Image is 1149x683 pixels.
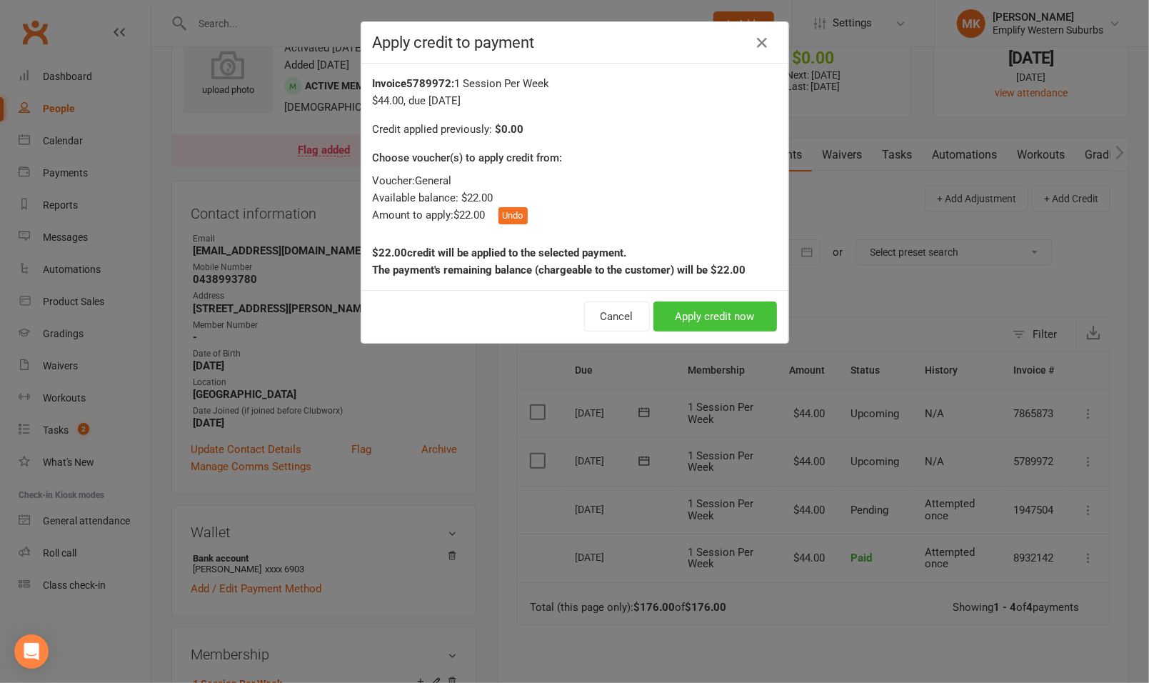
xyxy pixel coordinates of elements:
a: Close [751,31,774,54]
div: Credit applied previously: [373,121,777,138]
button: Cancel [584,301,650,331]
div: 1 Session Per Week $44.00 , due [DATE] [373,75,777,109]
div: Open Intercom Messenger [14,634,49,669]
h4: Apply credit to payment [373,34,777,51]
strong: Invoice 5789972 : [373,77,455,90]
strong: $22.00 credit will be applied to the selected payment. The payment's remaining balance (chargeabl... [373,246,746,276]
div: Voucher: General Available balance: $22.00 Amount to apply: $22.00 [373,172,777,224]
button: Apply credit now [653,301,777,331]
button: Undo [498,207,528,224]
strong: $0.00 [496,123,524,136]
label: Choose voucher(s) to apply credit from: [373,149,563,166]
